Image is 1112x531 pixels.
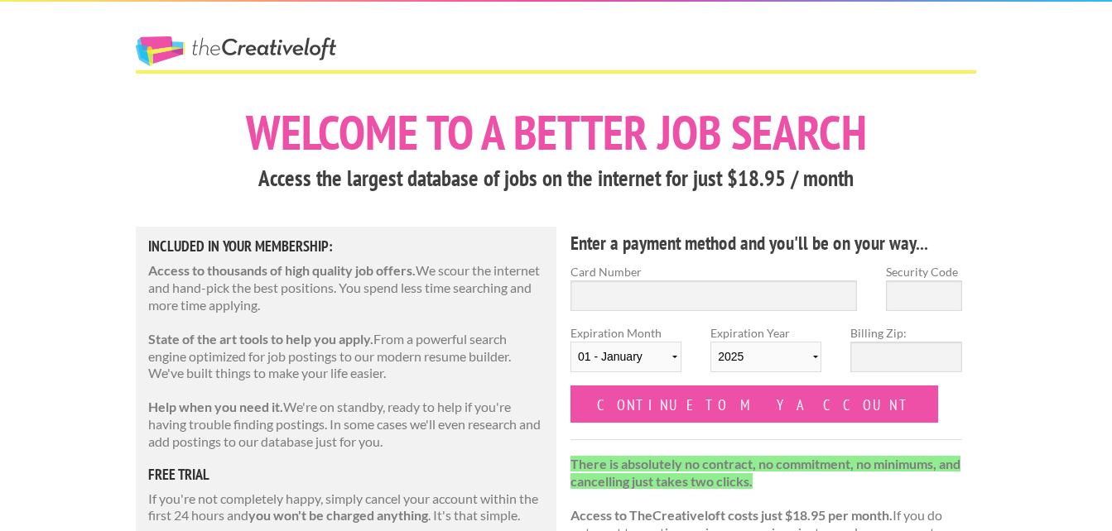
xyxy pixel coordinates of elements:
[710,324,821,385] label: Expiration Year
[570,230,962,256] h4: Enter a payment method and you'll be on your way...
[148,331,544,382] p: From a powerful search engine optimized for job postings to our modern resume builder. We've buil...
[570,342,681,372] select: Expiration Month
[886,263,962,280] label: Security Code
[148,399,283,414] strong: Help when you need it.
[248,507,428,523] strong: you won't be charged anything
[148,399,544,450] p: We're on standby, ready to help if you're having trouble finding postings. In some cases we'll ev...
[136,36,336,66] a: The Creative Loft
[148,490,544,525] p: If you're not completely happy, simply cancel your account within the first 24 hours and . It's t...
[570,263,857,280] label: Card Number
[148,467,544,482] h5: free trial
[148,262,416,278] strong: Access to thousands of high quality job offers.
[148,262,544,313] p: We scour the internet and hand-pick the best positions. You spend less time searching and more ti...
[148,331,373,347] strong: State of the art tools to help you apply.
[136,108,976,156] h1: Welcome to a better job search
[148,239,544,254] h5: Included in Your Membership:
[710,342,821,372] select: Expiration Year
[136,163,976,194] h3: Access the largest database of jobs on the internet for just $18.95 / month
[570,324,681,385] label: Expiration Month
[850,324,961,342] label: Billing Zip:
[570,456,960,489] strong: There is absolutely no contract, no commitment, no minimums, and cancelling just takes two clicks.
[570,385,938,423] input: Continue to my account
[570,507,893,523] strong: Access to TheCreativeloft costs just $18.95 per month.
